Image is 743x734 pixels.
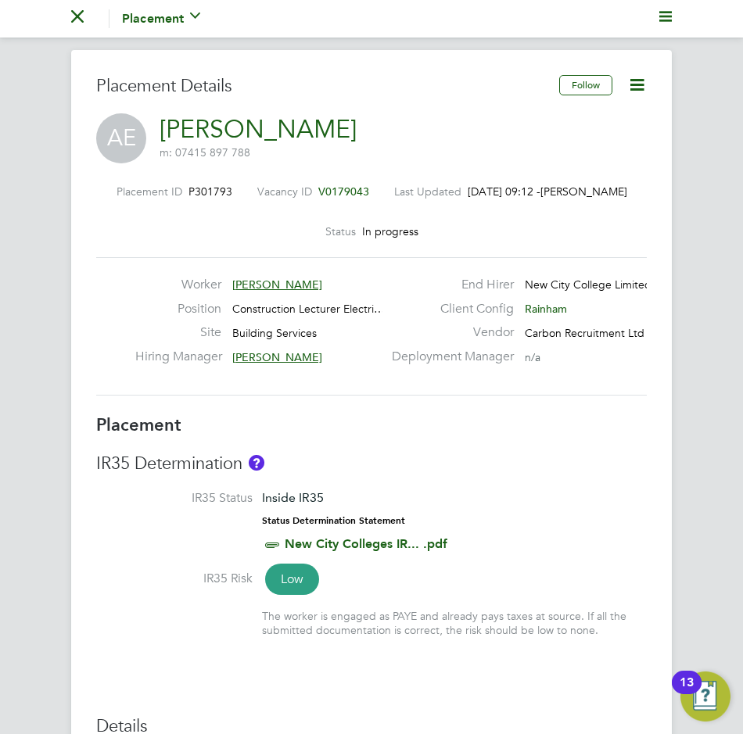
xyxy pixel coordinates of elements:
[382,301,514,317] label: Client Config
[382,349,514,365] label: Deployment Manager
[117,184,182,199] label: Placement ID
[362,224,418,238] span: In progress
[96,490,253,507] label: IR35 Status
[680,671,730,721] button: Open Resource Center, 13 new notifications
[188,184,232,199] span: P301793
[257,184,312,199] label: Vacancy ID
[249,455,264,471] button: About IR35
[135,301,221,317] label: Position
[525,302,567,316] span: Rainham
[232,350,322,364] span: [PERSON_NAME]
[160,114,357,145] a: [PERSON_NAME]
[262,515,405,526] strong: Status Determination Statement
[540,184,627,199] span: [PERSON_NAME]
[96,571,253,587] label: IR35 Risk
[325,224,356,238] label: Status
[135,349,221,365] label: Hiring Manager
[262,490,324,505] span: Inside IR35
[96,414,181,435] b: Placement
[232,326,317,340] span: Building Services
[232,302,385,316] span: Construction Lecturer Electri…
[96,453,647,475] h3: IR35 Determination
[96,113,146,163] span: AE
[382,324,514,341] label: Vendor
[96,75,547,98] h3: Placement Details
[525,326,644,340] span: Carbon Recruitment Ltd
[559,75,612,95] button: Follow
[468,184,540,199] span: [DATE] 09:12 -
[285,536,447,551] a: New City Colleges IR... .pdf
[394,184,461,199] label: Last Updated
[160,145,250,159] span: m: 07415 897 788
[135,277,221,293] label: Worker
[135,324,221,341] label: Site
[262,609,647,637] div: The worker is engaged as PAYE and already pays taxes at source. If all the submitted documentatio...
[318,184,369,199] span: V0179043
[265,564,319,595] span: Low
[232,277,322,292] span: [PERSON_NAME]
[525,277,651,292] span: New City College Limited
[680,682,694,703] div: 13
[382,277,514,293] label: End Hirer
[122,9,200,28] button: Placement
[525,350,540,364] span: n/a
